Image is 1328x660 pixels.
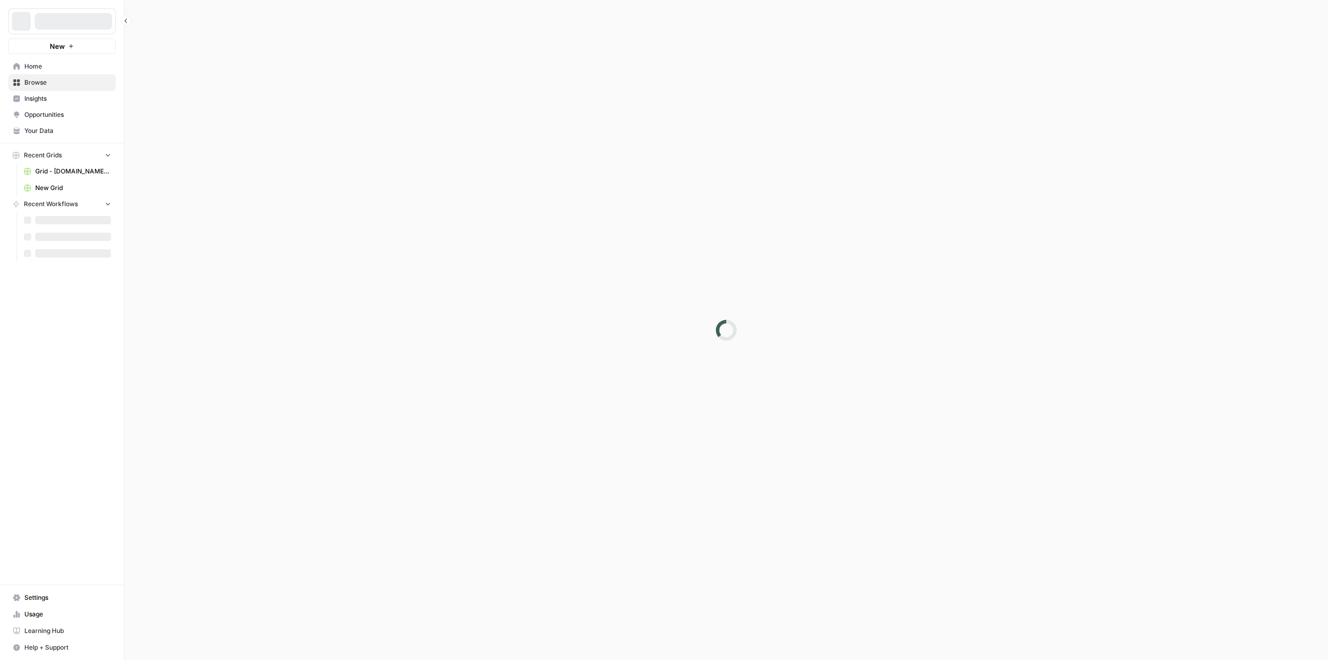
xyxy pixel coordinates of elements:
button: Help + Support [8,639,116,656]
button: Recent Grids [8,147,116,163]
a: Learning Hub [8,623,116,639]
span: New [50,41,65,51]
a: New Grid [19,180,116,196]
span: Your Data [24,126,111,136]
a: Home [8,58,116,75]
span: Learning Hub [24,626,111,636]
span: Settings [24,593,111,602]
a: Insights [8,90,116,107]
a: Browse [8,74,116,91]
a: Opportunities [8,106,116,123]
button: Recent Workflows [8,196,116,212]
span: Recent Grids [24,151,62,160]
span: Grid - [DOMAIN_NAME] Blog [35,167,111,176]
a: Usage [8,606,116,623]
span: Usage [24,610,111,619]
span: Insights [24,94,111,103]
a: Your Data [8,123,116,139]
span: Help + Support [24,643,111,652]
a: Grid - [DOMAIN_NAME] Blog [19,163,116,180]
span: Recent Workflows [24,199,78,209]
span: Browse [24,78,111,87]
span: Home [24,62,111,71]
span: New Grid [35,183,111,193]
span: Opportunities [24,110,111,119]
button: New [8,38,116,54]
a: Settings [8,589,116,606]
